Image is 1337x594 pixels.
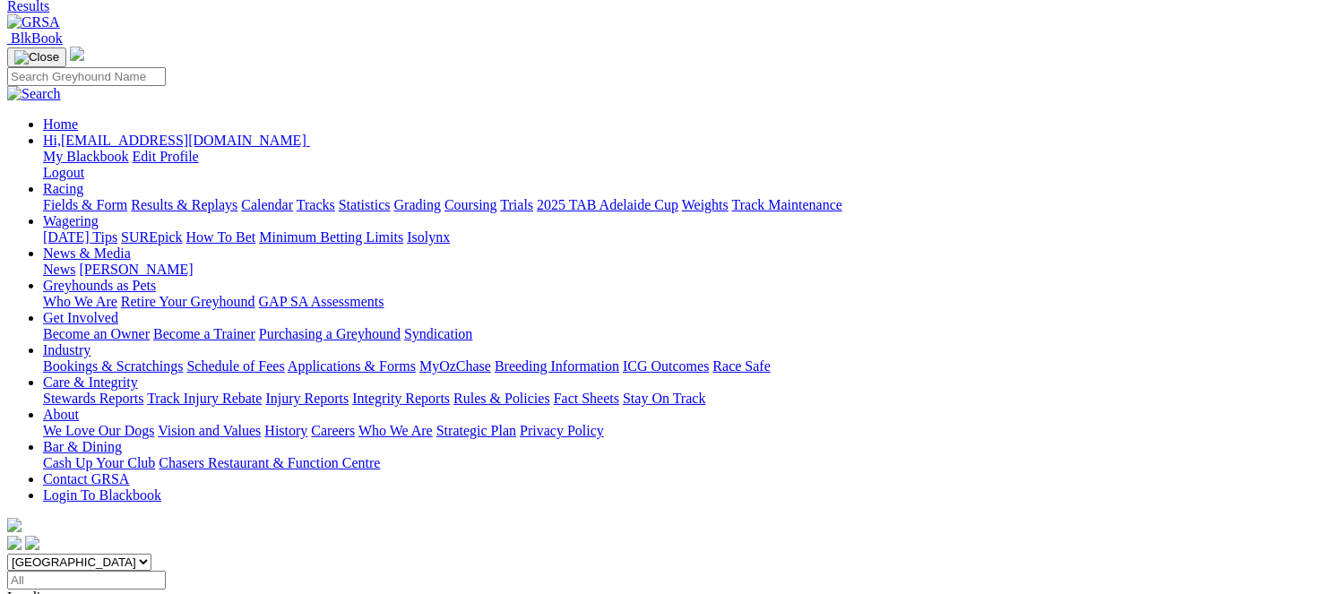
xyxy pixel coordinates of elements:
a: Fields & Form [43,197,127,212]
a: Hi,[EMAIL_ADDRESS][DOMAIN_NAME] [43,133,310,148]
a: We Love Our Dogs [43,423,154,438]
a: SUREpick [121,229,182,245]
img: logo-grsa-white.png [70,47,84,61]
a: Become a Trainer [153,326,255,341]
a: Coursing [444,197,497,212]
a: Privacy Policy [520,423,604,438]
a: Applications & Forms [288,358,416,374]
img: GRSA [7,14,60,30]
div: Get Involved [43,326,1330,342]
a: ICG Outcomes [623,358,709,374]
a: Isolynx [407,229,450,245]
img: Close [14,50,59,65]
div: Care & Integrity [43,391,1330,407]
a: Racing [43,181,83,196]
div: Industry [43,358,1330,374]
img: twitter.svg [25,536,39,550]
span: Hi, [EMAIL_ADDRESS][DOMAIN_NAME] [43,133,306,148]
a: GAP SA Assessments [259,294,384,309]
a: Wagering [43,213,99,228]
a: Schedule of Fees [186,358,284,374]
div: Racing [43,197,1330,213]
a: Fact Sheets [554,391,619,406]
a: News [43,262,75,277]
a: Stay On Track [623,391,705,406]
a: Chasers Restaurant & Function Centre [159,455,380,470]
input: Search [7,67,166,86]
a: Industry [43,342,91,357]
a: Track Injury Rebate [147,391,262,406]
a: Cash Up Your Club [43,455,155,470]
div: Greyhounds as Pets [43,294,1330,310]
a: Minimum Betting Limits [259,229,403,245]
a: [PERSON_NAME] [79,262,193,277]
a: Integrity Reports [352,391,450,406]
input: Select date [7,571,166,590]
a: Weights [682,197,729,212]
a: Home [43,116,78,132]
a: Results & Replays [131,197,237,212]
div: Wagering [43,229,1330,245]
img: logo-grsa-white.png [7,518,22,532]
a: Tracks [297,197,335,212]
a: Statistics [339,197,391,212]
a: Syndication [404,326,472,341]
a: Contact GRSA [43,471,129,486]
div: News & Media [43,262,1330,278]
span: BlkBook [11,30,63,46]
a: Greyhounds as Pets [43,278,156,293]
a: Breeding Information [495,358,619,374]
div: About [43,423,1330,439]
a: About [43,407,79,422]
a: Injury Reports [265,391,349,406]
a: Calendar [241,197,293,212]
a: News & Media [43,245,131,261]
a: 2025 TAB Adelaide Cup [537,197,678,212]
button: Toggle navigation [7,47,66,67]
a: Trials [500,197,533,212]
a: BlkBook [7,30,63,46]
a: Track Maintenance [732,197,842,212]
img: facebook.svg [7,536,22,550]
a: Get Involved [43,310,118,325]
a: Careers [311,423,355,438]
a: MyOzChase [419,358,491,374]
a: Edit Profile [133,149,199,164]
img: Search [7,86,61,102]
a: Vision and Values [158,423,261,438]
a: Race Safe [712,358,770,374]
a: Stewards Reports [43,391,143,406]
a: Rules & Policies [453,391,550,406]
a: Purchasing a Greyhound [259,326,401,341]
a: Grading [394,197,441,212]
a: Retire Your Greyhound [121,294,255,309]
a: Become an Owner [43,326,150,341]
a: Who We Are [43,294,117,309]
a: Care & Integrity [43,374,138,390]
a: My Blackbook [43,149,129,164]
div: Bar & Dining [43,455,1330,471]
a: Who We Are [358,423,433,438]
div: Hi,[EMAIL_ADDRESS][DOMAIN_NAME] [43,149,1330,181]
a: [DATE] Tips [43,229,117,245]
a: How To Bet [186,229,256,245]
a: Logout [43,165,84,180]
a: Bookings & Scratchings [43,358,183,374]
a: Strategic Plan [436,423,516,438]
a: History [264,423,307,438]
a: Bar & Dining [43,439,122,454]
a: Login To Blackbook [43,487,161,503]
